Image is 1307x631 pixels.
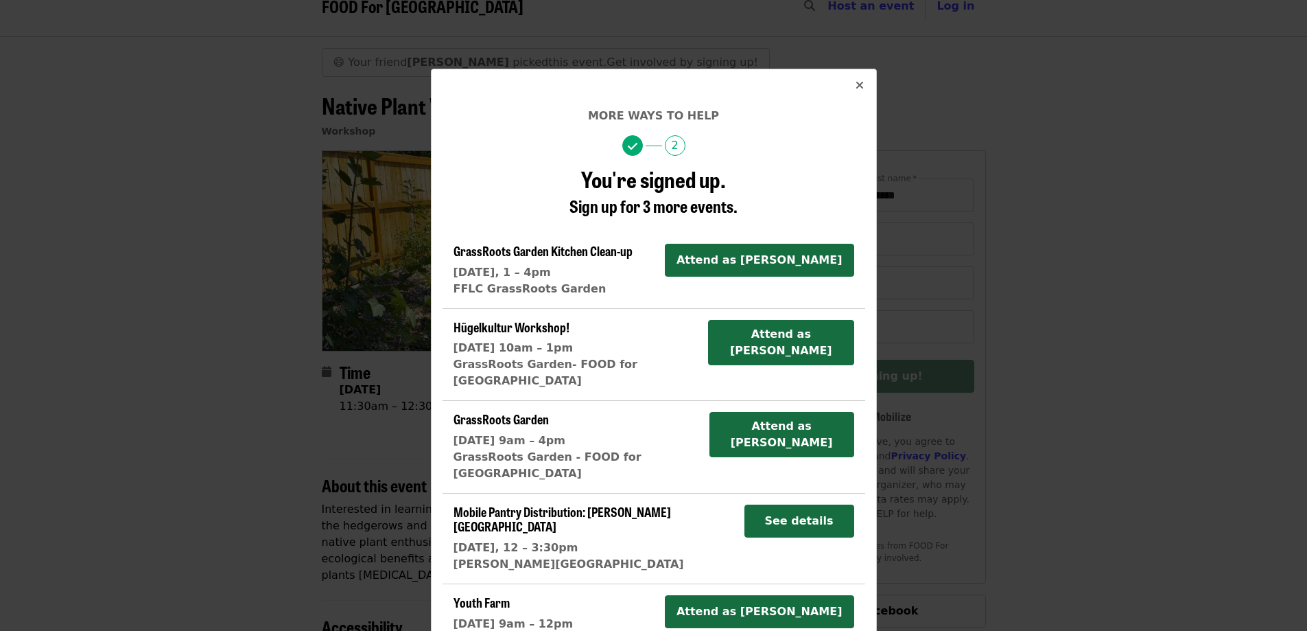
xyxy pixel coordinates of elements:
div: [DATE] 10am – 1pm [454,340,698,356]
div: GrassRoots Garden - FOOD for [GEOGRAPHIC_DATA] [454,449,698,482]
button: Attend as [PERSON_NAME] [665,244,854,277]
span: Hügelkultur Workshop! [454,318,569,336]
a: See details [744,514,854,527]
div: [PERSON_NAME][GEOGRAPHIC_DATA] [454,556,733,573]
a: Mobile Pantry Distribution: [PERSON_NAME][GEOGRAPHIC_DATA][DATE], 12 – 3:30pm[PERSON_NAME][GEOGRA... [454,505,733,573]
i: times icon [856,79,864,92]
div: GrassRoots Garden- FOOD for [GEOGRAPHIC_DATA] [454,356,698,389]
i: check icon [628,140,637,153]
div: FFLC GrassRoots Garden [454,281,633,297]
span: More ways to help [588,109,719,122]
a: Hügelkultur Workshop![DATE] 10am – 1pmGrassRoots Garden- FOOD for [GEOGRAPHIC_DATA] [454,320,698,390]
a: GrassRoots Garden[DATE] 9am – 4pmGrassRoots Garden - FOOD for [GEOGRAPHIC_DATA] [454,412,698,482]
button: Attend as [PERSON_NAME] [665,595,854,628]
span: 2 [665,135,685,156]
button: Attend as [PERSON_NAME] [709,412,854,457]
span: GrassRoots Garden [454,410,549,428]
button: Close [843,69,876,102]
div: [DATE], 1 – 4pm [454,264,633,281]
span: You're signed up. [581,163,726,195]
a: GrassRoots Garden Kitchen Clean-up[DATE], 1 – 4pmFFLC GrassRoots Garden [454,244,633,297]
span: Youth Farm [454,593,510,611]
span: Sign up for 3 more events. [569,194,738,218]
div: [DATE] 9am – 4pm [454,433,698,449]
div: [DATE], 12 – 3:30pm [454,540,733,556]
span: GrassRoots Garden Kitchen Clean-up [454,242,633,260]
span: Mobile Pantry Distribution: [PERSON_NAME][GEOGRAPHIC_DATA] [454,503,671,536]
button: Attend as [PERSON_NAME] [708,320,853,365]
button: See details [744,505,854,538]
